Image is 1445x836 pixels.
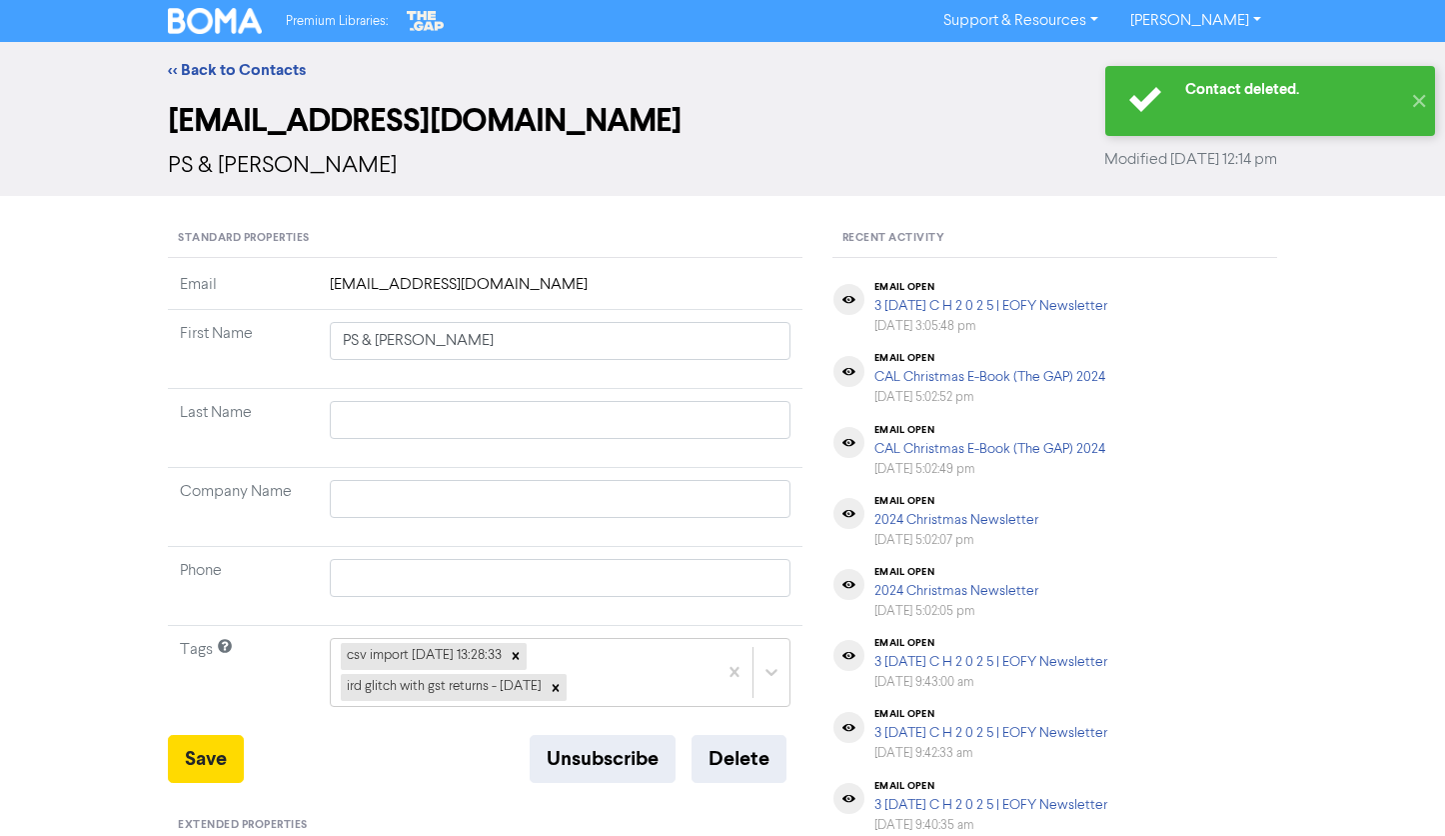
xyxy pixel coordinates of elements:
[168,60,306,80] a: << Back to Contacts
[168,220,802,258] div: Standard Properties
[874,798,1108,812] a: 3 [DATE] C H 2 0 2 5 | EOFY Newsletter
[168,468,318,547] td: Company Name
[341,674,545,700] div: ird glitch with gst returns - [DATE]
[874,744,1108,763] div: [DATE] 9:42:33 am
[874,726,1108,740] a: 3 [DATE] C H 2 0 2 5 | EOFY Newsletter
[832,220,1277,258] div: Recent Activity
[874,673,1108,692] div: [DATE] 9:43:00 am
[1345,740,1445,836] iframe: Chat Widget
[874,460,1105,479] div: [DATE] 5:02:49 pm
[874,816,1108,835] div: [DATE] 9:40:35 am
[874,584,1039,598] a: 2024 Christmas Newsletter
[874,352,1105,364] div: email open
[1185,79,1400,100] div: Contact deleted.
[874,370,1105,384] a: CAL Christmas E-Book (The GAP) 2024
[404,8,448,34] img: The Gap
[874,708,1108,720] div: email open
[168,273,318,310] td: Email
[874,637,1108,649] div: email open
[874,602,1039,621] div: [DATE] 5:02:05 pm
[874,442,1105,456] a: CAL Christmas E-Book (The GAP) 2024
[168,310,318,389] td: First Name
[168,735,244,783] button: Save
[168,154,397,178] span: PS & [PERSON_NAME]
[168,389,318,468] td: Last Name
[530,735,676,783] button: Unsubscribe
[874,566,1039,578] div: email open
[168,102,1277,140] h2: [EMAIL_ADDRESS][DOMAIN_NAME]
[874,655,1108,669] a: 3 [DATE] C H 2 0 2 5 | EOFY Newsletter
[874,388,1105,407] div: [DATE] 5:02:52 pm
[318,273,802,310] td: [EMAIL_ADDRESS][DOMAIN_NAME]
[874,513,1039,527] a: 2024 Christmas Newsletter
[1104,148,1277,172] span: Modified [DATE] 12:14 pm
[168,626,318,735] td: Tags
[874,424,1105,436] div: email open
[874,281,1108,293] div: email open
[168,8,262,34] img: BOMA Logo
[874,495,1039,507] div: email open
[874,531,1039,550] div: [DATE] 5:02:07 pm
[341,643,505,669] div: csv import [DATE] 13:28:33
[874,299,1108,313] a: 3 [DATE] C H 2 0 2 5 | EOFY Newsletter
[286,15,388,28] span: Premium Libraries:
[1114,5,1277,37] a: [PERSON_NAME]
[692,735,786,783] button: Delete
[927,5,1114,37] a: Support & Resources
[874,780,1108,792] div: email open
[168,547,318,626] td: Phone
[874,317,1108,336] div: [DATE] 3:05:48 pm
